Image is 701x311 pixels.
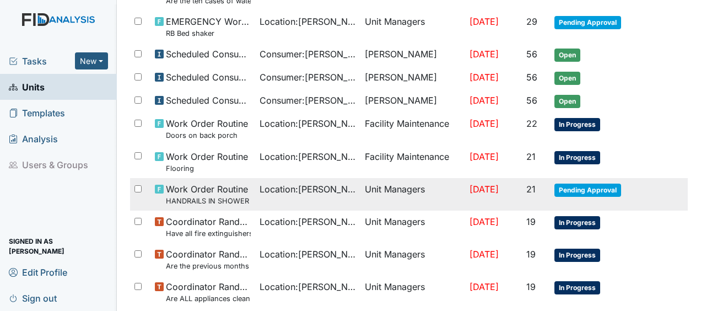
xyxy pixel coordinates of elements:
[470,49,499,60] span: [DATE]
[470,249,499,260] span: [DATE]
[166,215,251,239] span: Coordinator Random Have all fire extinguishers been inspected?
[554,49,580,62] span: Open
[260,94,355,107] span: Consumer : [PERSON_NAME]
[166,163,248,174] small: Flooring
[166,280,251,304] span: Coordinator Random Are ALL appliances clean and working properly?
[526,151,536,162] span: 21
[9,264,67,281] span: Edit Profile
[166,228,251,239] small: Have all fire extinguishers been inspected?
[166,71,251,84] span: Scheduled Consumer Chart Review
[260,47,355,61] span: Consumer : [PERSON_NAME]
[9,55,75,68] a: Tasks
[9,130,58,147] span: Analysis
[9,238,108,255] span: Signed in as [PERSON_NAME]
[470,72,499,83] span: [DATE]
[166,150,248,174] span: Work Order Routine Flooring
[554,118,600,131] span: In Progress
[470,151,499,162] span: [DATE]
[166,248,251,271] span: Coordinator Random Are the previous months Random Inspections completed?
[526,216,536,227] span: 19
[9,104,65,121] span: Templates
[554,151,600,164] span: In Progress
[360,178,465,211] td: Unit Managers
[470,95,499,106] span: [DATE]
[260,71,355,84] span: Consumer : [PERSON_NAME]
[360,89,465,112] td: [PERSON_NAME]
[360,211,465,243] td: Unit Managers
[260,215,355,228] span: Location : [PERSON_NAME].
[470,118,499,129] span: [DATE]
[166,47,251,61] span: Scheduled Consumer Chart Review
[166,117,248,141] span: Work Order Routine Doors on back porch
[554,95,580,108] span: Open
[166,94,251,107] span: Scheduled Consumer Chart Review
[554,281,600,294] span: In Progress
[166,130,248,141] small: Doors on back porch
[526,95,537,106] span: 56
[260,15,355,28] span: Location : [PERSON_NAME].
[166,15,251,39] span: EMERGENCY Work Order RB Bed shaker
[526,72,537,83] span: 56
[360,112,465,145] td: Facility Maintenance
[470,281,499,292] span: [DATE]
[526,118,537,129] span: 22
[166,183,249,206] span: Work Order Routine HANDRAILS IN SHOWER
[554,184,621,197] span: Pending Approval
[166,196,249,206] small: HANDRAILS IN SHOWER
[166,261,251,271] small: Are the previous months Random Inspections completed?
[470,184,499,195] span: [DATE]
[360,243,465,276] td: Unit Managers
[360,276,465,308] td: Unit Managers
[360,146,465,178] td: Facility Maintenance
[9,78,45,95] span: Units
[470,16,499,27] span: [DATE]
[360,43,465,66] td: [PERSON_NAME]
[554,72,580,85] span: Open
[260,183,355,196] span: Location : [PERSON_NAME].
[526,184,536,195] span: 21
[526,249,536,260] span: 19
[526,16,537,27] span: 29
[260,150,355,163] span: Location : [PERSON_NAME].
[260,117,355,130] span: Location : [PERSON_NAME].
[554,16,621,29] span: Pending Approval
[166,28,251,39] small: RB Bed shaker
[75,52,108,69] button: New
[166,293,251,304] small: Are ALL appliances clean and working properly?
[9,289,57,307] span: Sign out
[554,249,600,262] span: In Progress
[360,66,465,89] td: [PERSON_NAME]
[526,49,537,60] span: 56
[470,216,499,227] span: [DATE]
[360,10,465,43] td: Unit Managers
[260,280,355,293] span: Location : [PERSON_NAME].
[554,216,600,229] span: In Progress
[260,248,355,261] span: Location : [PERSON_NAME].
[526,281,536,292] span: 19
